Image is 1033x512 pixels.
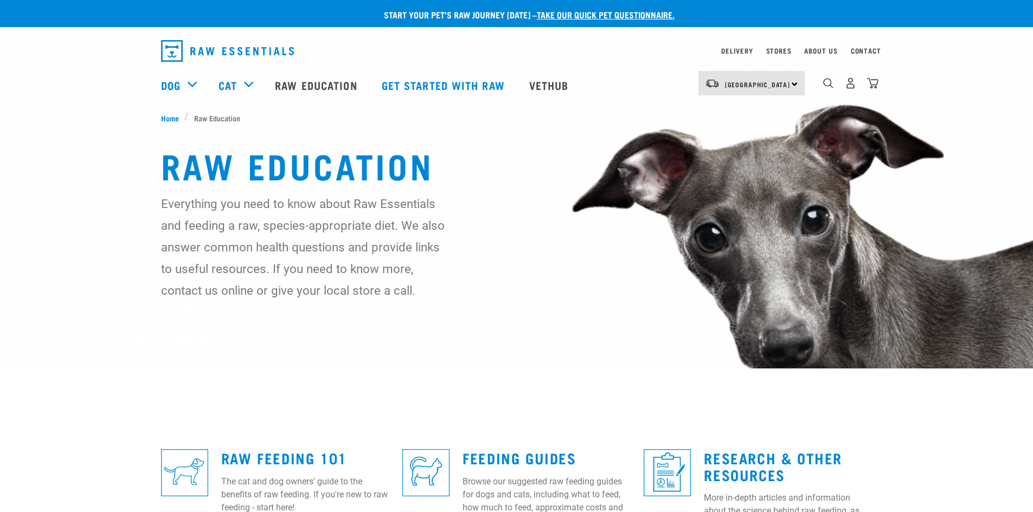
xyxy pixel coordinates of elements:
[804,49,837,53] a: About Us
[644,449,691,496] img: re-icons-healthcheck1-sq-blue.png
[161,112,185,124] a: Home
[704,453,842,478] a: Research & Other Resources
[221,453,347,462] a: Raw Feeding 101
[845,77,856,89] img: user.png
[161,112,872,124] nav: breadcrumbs
[463,453,576,462] a: Feeding Guides
[721,49,753,53] a: Delivery
[766,49,792,53] a: Stores
[161,40,294,62] img: Raw Essentials Logo
[161,193,446,301] p: Everything you need to know about Raw Essentials and feeding a raw, species-appropriate diet. We ...
[851,49,881,53] a: Contact
[264,63,370,107] a: Raw Education
[161,77,181,93] a: Dog
[402,449,450,496] img: re-icons-cat2-sq-blue.png
[152,36,881,66] nav: dropdown navigation
[867,77,878,89] img: home-icon@2x.png
[537,12,675,17] a: take our quick pet questionnaire.
[219,77,237,93] a: Cat
[725,82,791,86] span: [GEOGRAPHIC_DATA]
[371,63,518,107] a: Get started with Raw
[518,63,582,107] a: Vethub
[161,145,872,184] h1: Raw Education
[705,79,720,88] img: van-moving.png
[161,449,208,496] img: re-icons-dog3-sq-blue.png
[823,78,833,88] img: home-icon-1@2x.png
[161,112,179,124] span: Home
